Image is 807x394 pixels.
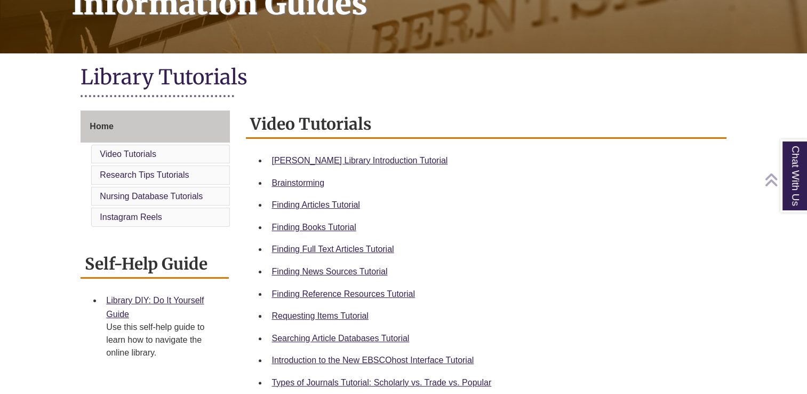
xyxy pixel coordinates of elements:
a: Finding Articles Tutorial [271,200,359,209]
a: Introduction to the New EBSCOhost Interface Tutorial [271,356,474,365]
h2: Self-Help Guide [81,250,229,279]
span: Home [90,122,113,131]
a: [PERSON_NAME] Library Introduction Tutorial [271,156,448,165]
a: Brainstorming [271,178,324,187]
a: Searching Article Databases Tutorial [271,334,409,343]
a: Home [81,111,230,143]
a: Requesting Items Tutorial [271,311,368,320]
a: Research Tips Tutorials [100,170,189,179]
a: Finding Books Tutorial [271,223,356,232]
h2: Video Tutorials [246,111,726,139]
a: Video Tutorials [100,149,156,159]
h1: Library Tutorials [81,64,726,92]
a: Instagram Reels [100,212,162,222]
a: Finding News Sources Tutorial [271,267,387,276]
a: Finding Reference Resources Tutorial [271,289,415,298]
a: Library DIY: Do It Yourself Guide [106,296,204,319]
a: Finding Full Text Articles Tutorial [271,245,394,254]
a: Back to Top [764,172,804,187]
a: Types of Journals Tutorial: Scholarly vs. Trade vs. Popular [271,378,491,387]
div: Guide Page Menu [81,111,230,229]
div: Use this self-help guide to learn how to navigate the online library. [106,321,220,359]
a: Nursing Database Tutorials [100,192,203,201]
